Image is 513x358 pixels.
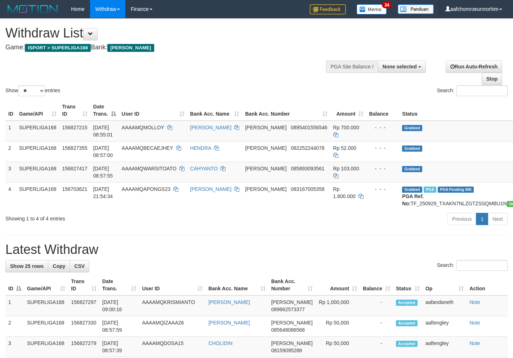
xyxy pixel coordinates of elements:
td: [DATE] 09:00:16 [99,295,139,316]
td: aafandaneth [423,295,467,316]
label: Search: [437,260,508,271]
a: [PERSON_NAME] [190,125,232,130]
span: 156827355 [62,145,88,151]
td: SUPERLIGA168 [24,316,68,337]
span: Rp 103.000 [333,166,359,171]
th: Bank Acc. Number: activate to sort column ascending [242,100,330,121]
a: Next [488,213,508,225]
div: - - - [369,144,397,152]
span: Copy 082252244078 to clipboard [291,145,324,151]
span: [PERSON_NAME] [271,320,313,326]
a: Run Auto-Refresh [446,61,502,73]
span: Accepted [396,320,418,326]
td: 1 [5,121,16,142]
td: 1 [5,295,24,316]
td: [DATE] 08:57:59 [99,316,139,337]
b: PGA Ref. No: [402,193,424,206]
span: [PERSON_NAME] [107,44,154,52]
span: Copy 08159095288 to clipboard [271,348,302,353]
a: CSV [70,260,89,272]
div: - - - [369,185,397,193]
span: Grabbed [402,125,422,131]
label: Show entries [5,85,60,96]
td: 156827330 [68,316,99,337]
td: 2 [5,141,16,162]
th: Game/API: activate to sort column ascending [24,275,68,295]
th: Balance [366,100,400,121]
td: Rp 50,000 [316,316,360,337]
th: Action [467,275,508,295]
td: AAAAMQDOSA15 [139,337,205,357]
th: Amount: activate to sort column ascending [316,275,360,295]
span: [PERSON_NAME] [245,145,286,151]
span: Grabbed [402,166,422,172]
span: PGA Pending [438,187,474,193]
span: AAAAMQMOLLOY [122,125,164,130]
td: Rp 50,000 [316,337,360,357]
th: Bank Acc. Name: activate to sort column ascending [187,100,242,121]
th: User ID: activate to sort column ascending [119,100,187,121]
th: Bank Acc. Name: activate to sort column ascending [205,275,268,295]
span: None selected [383,64,417,70]
span: [DATE] 08:57:00 [93,145,113,158]
span: Rp 700.000 [333,125,359,130]
span: Marked by aafchhiseyha [424,187,436,193]
h4: Game: Bank: [5,44,335,51]
span: [PERSON_NAME] [245,186,286,192]
td: - [360,337,393,357]
th: ID: activate to sort column descending [5,275,24,295]
th: Trans ID: activate to sort column ascending [59,100,90,121]
th: Date Trans.: activate to sort column ascending [99,275,139,295]
td: Rp 1,000,000 [316,295,360,316]
td: AAAAMQIZAAA26 [139,316,205,337]
div: - - - [369,124,397,131]
span: CSV [74,263,85,269]
div: Showing 1 to 4 of 4 entries [5,212,208,222]
img: MOTION_logo.png [5,4,60,14]
span: Copy 0895401556546 to clipboard [291,125,327,130]
span: [PERSON_NAME] [271,299,313,305]
span: [DATE] 08:55:01 [93,125,113,138]
a: Stop [482,73,502,85]
td: - [360,316,393,337]
a: Previous [447,213,476,225]
td: 3 [5,337,24,357]
a: [PERSON_NAME] [208,320,250,326]
span: Accepted [396,300,418,306]
a: Note [469,299,480,305]
img: panduan.png [398,4,434,14]
span: [PERSON_NAME] [271,340,313,346]
span: Copy 085648086568 to clipboard [271,327,305,333]
span: 156827215 [62,125,88,130]
a: Note [469,320,480,326]
td: aaftengley [423,337,467,357]
span: AAAAMQWARSITOATO [122,166,177,171]
th: Status: activate to sort column ascending [393,275,423,295]
div: - - - [369,165,397,172]
span: Grabbed [402,146,422,152]
span: Copy 089662573377 to clipboard [271,306,305,312]
th: ID [5,100,16,121]
a: [PERSON_NAME] [190,186,232,192]
img: Feedback.jpg [310,4,346,14]
td: SUPERLIGA168 [24,295,68,316]
span: Show 25 rows [10,263,44,269]
img: Button%20Memo.svg [357,4,387,14]
span: [DATE] 21:54:34 [93,186,113,199]
a: Copy [48,260,70,272]
span: Rp 52.000 [333,145,357,151]
th: Balance: activate to sort column ascending [360,275,393,295]
span: AAAAMQAPONGS23 [122,186,170,192]
td: SUPERLIGA168 [16,121,59,142]
td: SUPERLIGA168 [16,141,59,162]
a: Note [469,340,480,346]
span: Copy [53,263,65,269]
a: HENDRA [190,145,211,151]
th: Trans ID: activate to sort column ascending [68,275,99,295]
td: [DATE] 08:57:39 [99,337,139,357]
span: 156703621 [62,186,88,192]
a: Show 25 rows [5,260,48,272]
td: 2 [5,316,24,337]
span: AAAAMQBECAEJHEY [122,145,173,151]
span: [DATE] 08:57:55 [93,166,113,179]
